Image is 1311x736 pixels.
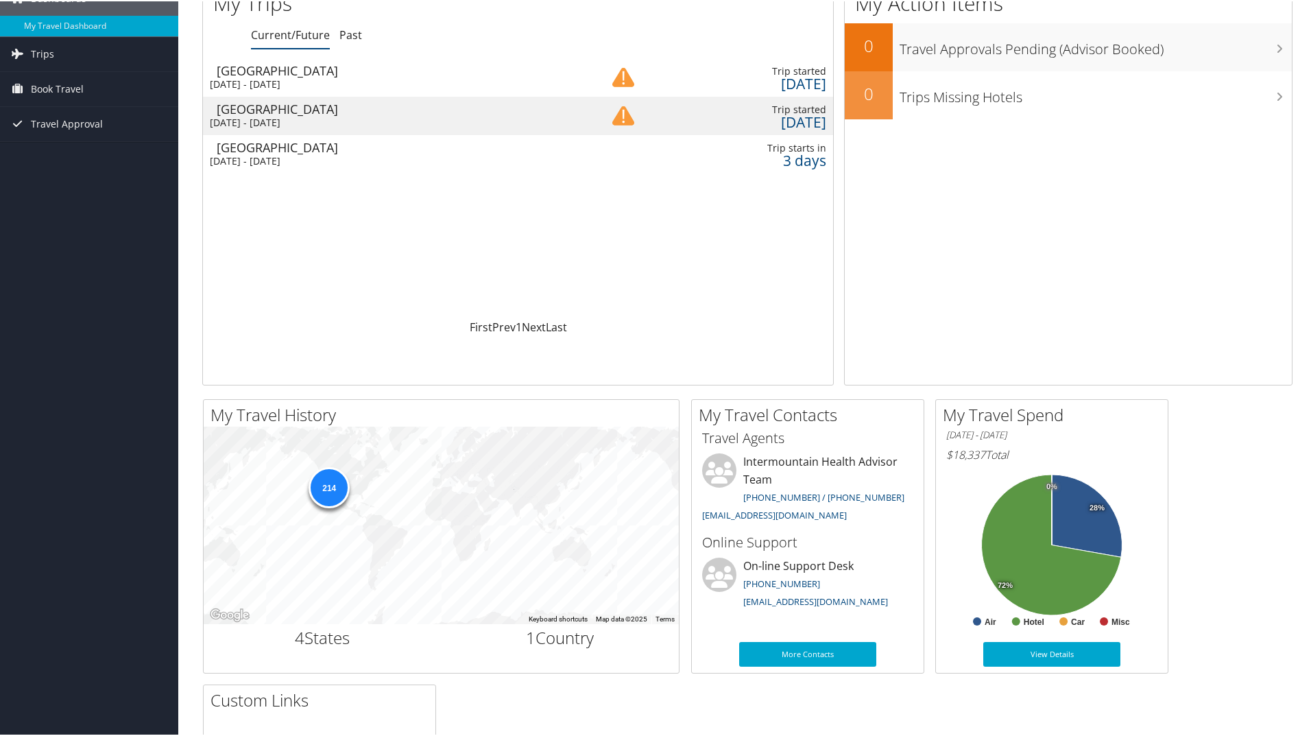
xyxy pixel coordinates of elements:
[31,71,84,105] span: Book Travel
[668,153,826,165] div: 3 days
[668,115,826,127] div: [DATE]
[668,76,826,88] div: [DATE]
[596,614,647,621] span: Map data ©2025
[946,446,985,461] span: $18,337
[743,594,888,606] a: [EMAIL_ADDRESS][DOMAIN_NAME]
[1046,482,1057,490] tspan: 0%
[612,104,634,126] img: alert-flat-solid-caution.png
[217,102,577,114] div: [GEOGRAPHIC_DATA]
[1071,616,1085,626] text: Car
[946,427,1157,440] h6: [DATE] - [DATE]
[214,625,431,648] h2: States
[998,580,1013,589] tspan: 72%
[655,614,675,621] a: Terms (opens in new tab)
[207,605,252,623] img: Google
[31,36,54,70] span: Trips
[695,556,920,613] li: On-line Support Desk
[522,318,546,333] a: Next
[702,508,847,520] a: [EMAIL_ADDRESS][DOMAIN_NAME]
[470,318,492,333] a: First
[526,625,536,648] span: 1
[31,106,103,140] span: Travel Approval
[743,490,904,502] a: [PHONE_NUMBER] / [PHONE_NUMBER]
[251,26,330,41] a: Current/Future
[492,318,516,333] a: Prev
[668,141,826,153] div: Trip starts in
[529,613,588,623] button: Keyboard shortcuts
[516,318,522,333] a: 1
[211,402,679,425] h2: My Travel History
[985,616,996,626] text: Air
[452,625,669,648] h2: Country
[1111,616,1130,626] text: Misc
[210,115,570,128] div: [DATE] - [DATE]
[900,80,1292,106] h3: Trips Missing Hotels
[845,22,1292,70] a: 0Travel Approvals Pending (Advisor Booked)
[210,154,570,166] div: [DATE] - [DATE]
[546,318,567,333] a: Last
[695,452,920,525] li: Intermountain Health Advisor Team
[845,33,893,56] h2: 0
[668,64,826,76] div: Trip started
[217,140,577,152] div: [GEOGRAPHIC_DATA]
[211,687,435,711] h2: Custom Links
[612,65,634,87] img: alert-flat-solid-caution.png
[1024,616,1044,626] text: Hotel
[743,576,820,589] a: [PHONE_NUMBER]
[845,81,893,104] h2: 0
[739,641,876,665] a: More Contacts
[210,77,570,89] div: [DATE] - [DATE]
[309,466,350,507] div: 214
[668,102,826,115] div: Trip started
[946,446,1157,461] h6: Total
[702,532,913,551] h3: Online Support
[900,32,1292,58] h3: Travel Approvals Pending (Advisor Booked)
[207,605,252,623] a: Open this area in Google Maps (opens a new window)
[943,402,1168,425] h2: My Travel Spend
[702,427,913,447] h3: Travel Agents
[1090,503,1105,511] tspan: 28%
[339,26,362,41] a: Past
[983,641,1120,665] a: View Details
[217,63,577,75] div: [GEOGRAPHIC_DATA]
[699,402,924,425] h2: My Travel Contacts
[295,625,304,648] span: 4
[845,70,1292,118] a: 0Trips Missing Hotels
